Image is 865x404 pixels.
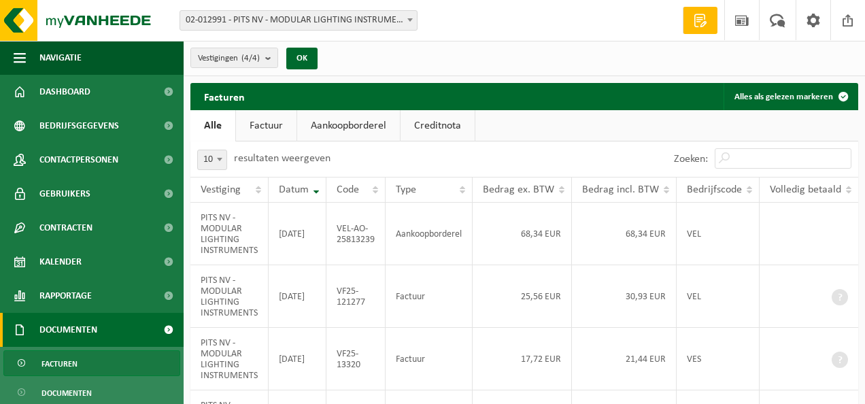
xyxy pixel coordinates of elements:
td: 21,44 EUR [572,328,677,390]
span: Navigatie [39,41,82,75]
span: Bedrag incl. BTW [582,184,659,195]
a: Factuur [236,110,296,141]
h2: Facturen [190,83,258,110]
td: 17,72 EUR [473,328,572,390]
td: [DATE] [269,203,326,265]
td: 30,93 EUR [572,265,677,328]
td: Factuur [386,265,473,328]
td: VEL [677,203,760,265]
span: Dashboard [39,75,90,109]
td: Aankoopborderel [386,203,473,265]
button: Vestigingen(4/4) [190,48,278,68]
td: Factuur [386,328,473,390]
a: Creditnota [401,110,475,141]
a: Alle [190,110,235,141]
label: Zoeken: [674,154,708,165]
span: Contactpersonen [39,143,118,177]
td: VES [677,328,760,390]
span: 02-012991 - PITS NV - MODULAR LIGHTING INSTRUMENTS - RUMBEKE [180,11,417,30]
td: PITS NV - MODULAR LIGHTING INSTRUMENTS [190,203,269,265]
td: PITS NV - MODULAR LIGHTING INSTRUMENTS [190,265,269,328]
button: OK [286,48,318,69]
span: 02-012991 - PITS NV - MODULAR LIGHTING INSTRUMENTS - RUMBEKE [180,10,418,31]
td: VEL [677,265,760,328]
span: Contracten [39,211,92,245]
span: Type [396,184,416,195]
td: 68,34 EUR [572,203,677,265]
td: VEL-AO-25813239 [326,203,386,265]
button: Alles als gelezen markeren [724,83,857,110]
span: Facturen [41,351,78,377]
span: Code [337,184,359,195]
count: (4/4) [241,54,260,63]
td: 25,56 EUR [473,265,572,328]
span: Bedrijfscode [687,184,742,195]
a: Facturen [3,350,180,376]
span: Kalender [39,245,82,279]
td: VF25-13320 [326,328,386,390]
td: VF25-121277 [326,265,386,328]
span: Vestigingen [198,48,260,69]
a: Aankoopborderel [297,110,400,141]
span: 10 [197,150,227,170]
span: Documenten [39,313,97,347]
td: 68,34 EUR [473,203,572,265]
span: Bedrijfsgegevens [39,109,119,143]
span: Gebruikers [39,177,90,211]
span: Vestiging [201,184,241,195]
span: Datum [279,184,309,195]
span: Bedrag ex. BTW [483,184,554,195]
iframe: chat widget [7,374,227,404]
td: [DATE] [269,265,326,328]
span: Volledig betaald [770,184,841,195]
span: 10 [198,150,226,169]
td: PITS NV - MODULAR LIGHTING INSTRUMENTS [190,328,269,390]
td: [DATE] [269,328,326,390]
label: resultaten weergeven [234,153,330,164]
span: Rapportage [39,279,92,313]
